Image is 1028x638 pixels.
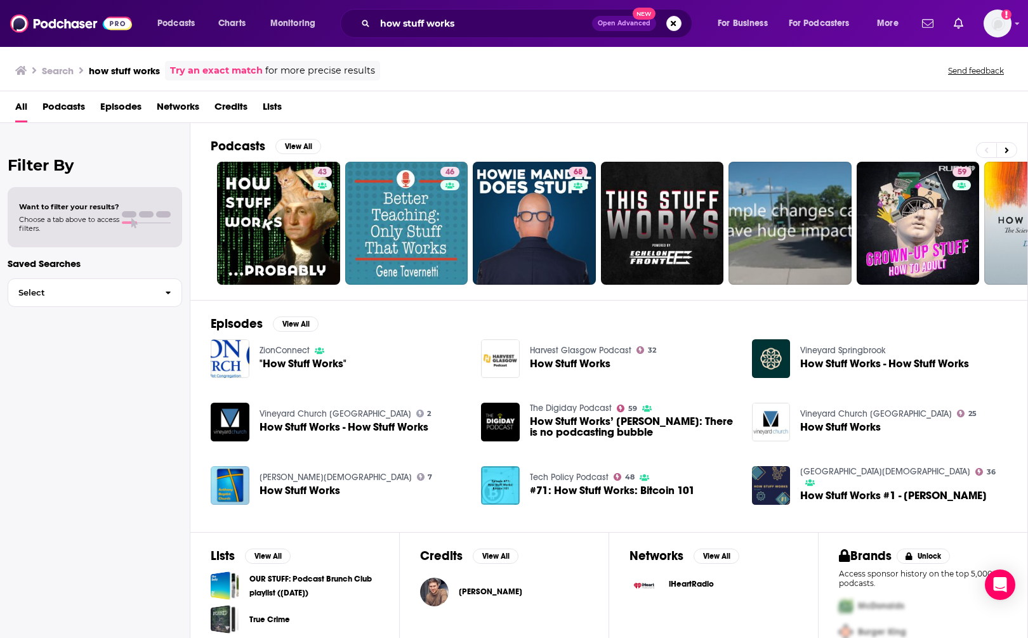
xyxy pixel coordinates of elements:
h2: Networks [629,548,683,564]
span: For Business [718,15,768,32]
button: View All [245,549,291,564]
a: PodcastsView All [211,138,321,154]
button: Unlock [897,549,951,564]
a: CreditsView All [420,548,518,564]
a: How Stuff Works’ Jason Hoch: There is no podcasting bubble [530,416,737,438]
a: Anthony Baptist Church [260,472,412,483]
span: How Stuff Works’ [PERSON_NAME]: There is no podcasting bubble [530,416,737,438]
a: #71: How Stuff Works: Bitcoin 101 [530,485,695,496]
span: How Stuff Works [260,485,340,496]
h2: Brands [839,548,892,564]
a: 2 [416,410,432,417]
span: How Stuff Works #1 - [PERSON_NAME] [800,490,987,501]
a: 48 [614,473,635,481]
button: View All [473,549,518,564]
a: Harvest Glasgow Podcast [530,345,631,356]
h2: Filter By [8,156,182,174]
p: Saved Searches [8,257,182,270]
a: How Stuff Works #1 - Jeff Arnett [800,490,987,501]
a: 59 [617,405,637,412]
span: 32 [648,348,656,353]
span: Burger King [858,627,906,637]
p: Access sponsor history on the top 5,000 podcasts. [839,569,1007,588]
span: 46 [445,166,454,179]
span: for more precise results [265,63,375,78]
a: 36 [975,468,996,476]
span: 68 [574,166,583,179]
img: How Stuff Works [481,339,520,378]
h3: how stuff works [89,65,160,77]
a: Thornapple Valley Church [800,466,970,477]
button: View All [694,549,739,564]
a: The Digiday Podcast [530,403,612,413]
a: Lists [263,96,282,122]
img: How Stuff Works [752,403,791,441]
span: [PERSON_NAME] [459,587,522,597]
a: Credits [214,96,247,122]
span: 43 [318,166,327,179]
a: 59 [952,167,972,177]
span: 48 [625,474,635,480]
span: Choose a tab above to access filters. [19,215,119,233]
a: 43 [217,162,340,285]
a: Vineyard Church Maryville [800,408,952,419]
span: Podcasts [157,15,195,32]
a: Try an exact match [170,63,263,78]
span: 36 [987,469,996,475]
a: How Stuff Works - How Stuff Works [800,358,969,369]
span: Networks [157,96,199,122]
a: 7 [417,473,433,481]
a: 25 [957,410,977,417]
span: 59 [628,406,637,412]
a: "How Stuff Works" [211,339,249,378]
span: Open Advanced [598,20,650,27]
span: All [15,96,27,122]
span: 59 [958,166,966,179]
span: Charts [218,15,246,32]
button: Select [8,278,182,307]
button: open menu [868,13,914,34]
img: #71: How Stuff Works: Bitcoin 101 [481,466,520,505]
button: open menu [261,13,332,34]
img: How Stuff Works’ Jason Hoch: There is no podcasting bubble [481,403,520,441]
img: User Profile [984,10,1012,37]
img: How Stuff Works - How Stuff Works [752,339,791,378]
button: open menu [781,13,868,34]
a: How Stuff Works [530,358,610,369]
a: ListsView All [211,548,291,564]
a: OUR STUFF: Podcast Brunch Club playlist ([DATE]) [249,572,379,600]
span: How Stuff Works - How Stuff Works [260,422,428,433]
span: Logged in as sarahhallprinc [984,10,1012,37]
input: Search podcasts, credits, & more... [375,13,592,34]
span: 7 [428,474,432,480]
svg: Add a profile image [1001,10,1012,20]
button: open menu [148,13,211,34]
img: Ben Bowlin [420,578,449,606]
span: True Crime [211,605,239,634]
a: Podcasts [43,96,85,122]
span: New [633,8,656,20]
img: How Stuff Works #1 - Jeff Arnett [752,466,791,505]
img: Podchaser - Follow, Share and Rate Podcasts [10,11,132,36]
div: Search podcasts, credits, & more... [352,9,704,38]
span: Episodes [100,96,142,122]
a: EpisodesView All [211,316,319,332]
a: How Stuff Works [211,466,249,505]
a: ZionConnect [260,345,310,356]
button: open menu [709,13,784,34]
h2: Episodes [211,316,263,332]
span: McDonalds [858,601,904,611]
a: True Crime [249,613,290,627]
span: iHeartRadio [669,579,714,589]
span: How Stuff Works [800,422,881,433]
a: Show notifications dropdown [917,13,939,34]
h3: Search [42,65,74,77]
button: iHeartRadio logoiHeartRadio [629,571,798,601]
